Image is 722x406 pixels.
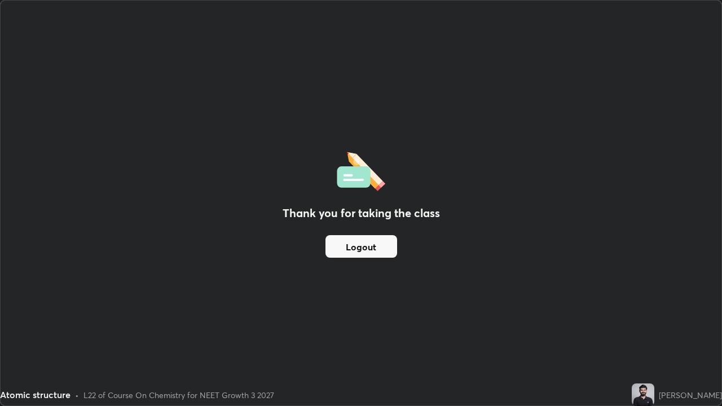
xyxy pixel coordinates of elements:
img: offlineFeedback.1438e8b3.svg [337,148,385,191]
div: • [75,389,79,401]
div: L22 of Course On Chemistry for NEET Growth 3 2027 [83,389,274,401]
button: Logout [325,235,397,258]
img: 0c83c29822bb4980a4694bc9a4022f43.jpg [632,383,654,406]
div: [PERSON_NAME] [659,389,722,401]
h2: Thank you for taking the class [283,205,440,222]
